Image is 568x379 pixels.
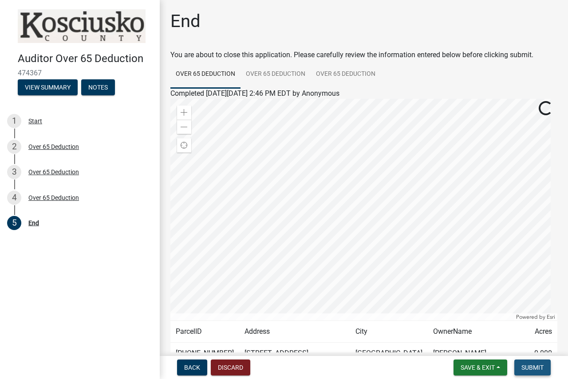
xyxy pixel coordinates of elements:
[461,364,495,371] span: Save & Exit
[170,343,239,375] td: [PHONE_NUMBER]
[211,359,250,375] button: Discard
[529,343,557,375] td: 0.000
[177,359,207,375] button: Back
[454,359,507,375] button: Save & Exit
[7,216,21,230] div: 5
[241,60,311,89] a: Over 65 Deduction
[547,314,555,320] a: Esri
[514,359,551,375] button: Submit
[81,84,115,91] wm-modal-confirm: Notes
[7,114,21,128] div: 1
[170,321,239,343] td: ParcelID
[428,321,529,343] td: OwnerName
[28,220,39,226] div: End
[177,105,191,120] div: Zoom in
[177,138,191,152] div: Find my location
[7,140,21,154] div: 2
[170,60,241,89] a: Over 65 Deduction
[428,343,529,375] td: [PERSON_NAME] [PERSON_NAME]
[311,60,381,89] a: Over 65 Deduction
[529,321,557,343] td: Acres
[28,144,79,150] div: Over 65 Deduction
[350,321,428,343] td: City
[28,169,79,175] div: Over 65 Deduction
[81,79,115,95] button: Notes
[350,343,428,375] td: [GEOGRAPHIC_DATA]
[7,165,21,179] div: 3
[18,52,153,65] h4: Auditor Over 65 Deduction
[18,84,78,91] wm-modal-confirm: Summary
[239,321,350,343] td: Address
[521,364,544,371] span: Submit
[170,89,339,98] span: Completed [DATE][DATE] 2:46 PM EDT by Anonymous
[170,11,201,32] h1: End
[177,120,191,134] div: Zoom out
[28,195,79,201] div: Over 65 Deduction
[514,313,557,320] div: Powered by
[7,191,21,205] div: 4
[184,364,200,371] span: Back
[18,9,146,43] img: Kosciusko County, Indiana
[28,118,42,124] div: Start
[239,343,350,375] td: [STREET_ADDRESS][PERSON_NAME]
[18,69,142,77] span: 474367
[18,79,78,95] button: View Summary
